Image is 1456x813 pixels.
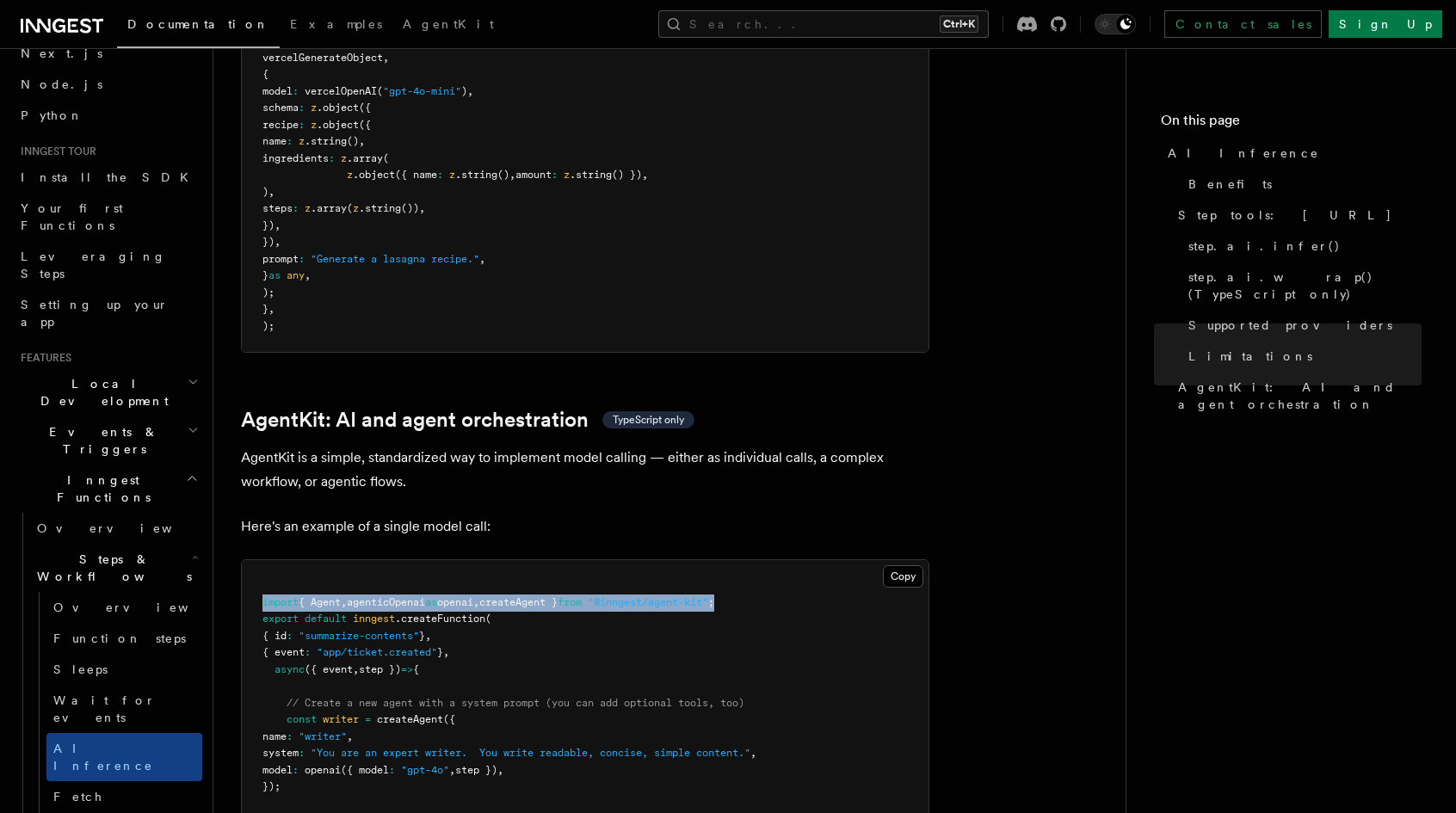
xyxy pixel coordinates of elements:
span: "summarize-contents" [299,630,419,642]
span: .object [317,102,359,114]
span: ({ [359,102,371,114]
span: Overview [53,601,231,614]
span: , [425,630,431,642]
span: : [293,85,299,97]
span: step.ai.infer() [1188,237,1341,255]
span: : [329,152,335,164]
span: schema [262,102,299,114]
span: Features [14,351,71,365]
p: AgentKit is a simple, standardized way to implement model calling — either as individual calls, a... [241,446,929,494]
span: z [311,119,317,131]
span: : [305,646,311,658]
span: : [299,747,305,759]
a: step.ai.infer() [1181,231,1422,262]
span: : [293,202,299,214]
a: Function steps [46,623,202,654]
a: Contact sales [1164,10,1322,38]
span: AgentKit [403,17,494,31]
span: Supported providers [1188,317,1392,334]
span: () [347,135,359,147]
span: = [365,713,371,725]
span: : [299,253,305,265]
span: prompt [262,253,299,265]
span: ({ [443,713,455,725]
a: Benefits [1181,169,1422,200]
span: from [558,596,582,608]
span: default [305,613,347,625]
span: } [262,269,268,281]
span: , [268,303,275,315]
span: : [287,630,293,642]
span: createAgent [377,713,443,725]
span: Local Development [14,375,188,410]
button: Steps & Workflows [30,544,202,592]
span: ); [262,286,275,299]
span: name [262,135,287,147]
a: step.ai.wrap() (TypeScript only) [1181,262,1422,310]
span: , [479,253,485,265]
span: Sleeps [53,662,108,676]
span: export [262,613,299,625]
span: ( [347,202,353,214]
span: as [268,269,281,281]
span: z [299,135,305,147]
span: steps [262,202,293,214]
span: name [262,730,287,742]
span: z [353,202,359,214]
span: , [305,269,311,281]
span: .object [353,169,395,181]
span: Fetch [53,790,103,804]
span: ({ event [305,663,353,675]
a: Python [14,100,202,131]
span: : [287,730,293,742]
span: step.ai.wrap() (TypeScript only) [1188,268,1422,303]
span: ) [461,85,467,97]
span: : [293,764,299,776]
a: Documentation [117,5,280,48]
span: : [299,119,305,131]
span: .string [359,202,401,214]
span: Step tools: [URL] [1178,206,1392,224]
span: z [564,169,570,181]
span: "app/ticket.created" [317,646,437,658]
span: ; [708,596,714,608]
span: AgentKit: AI and agent orchestration [1178,379,1422,413]
span: ( [377,85,383,97]
a: Limitations [1181,341,1422,372]
span: Overview [37,521,214,535]
span: agenticOpenai [347,596,425,608]
a: Supported providers [1181,310,1422,341]
a: Sign Up [1329,10,1442,38]
a: AI Inference [46,733,202,781]
span: .string [455,169,497,181]
a: Sleeps [46,654,202,685]
span: ({ name [395,169,437,181]
span: , [467,85,473,97]
span: Inngest Functions [14,471,186,506]
p: Here's an example of a single model call: [241,514,929,539]
span: , [359,135,365,147]
span: ); [262,320,275,332]
span: , [347,730,353,742]
a: Your first Functions [14,193,202,241]
span: recipe [262,119,299,131]
span: : [552,169,558,181]
span: writer [323,713,359,725]
span: Documentation [127,17,269,31]
span: any [287,269,305,281]
span: Next.js [21,46,102,60]
span: Node.js [21,77,102,91]
span: : [389,764,395,776]
span: , [275,236,281,248]
span: .string [570,169,612,181]
span: .array [311,202,347,214]
span: Function steps [53,631,186,645]
span: } [419,630,425,642]
h4: On this page [1161,110,1422,138]
span: "gpt-4o-mini" [383,85,461,97]
button: Inngest Functions [14,465,202,513]
span: Wait for events [53,693,156,724]
button: Copy [883,565,923,588]
span: Setting up your app [21,298,169,329]
span: TypeScript only [613,413,684,427]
